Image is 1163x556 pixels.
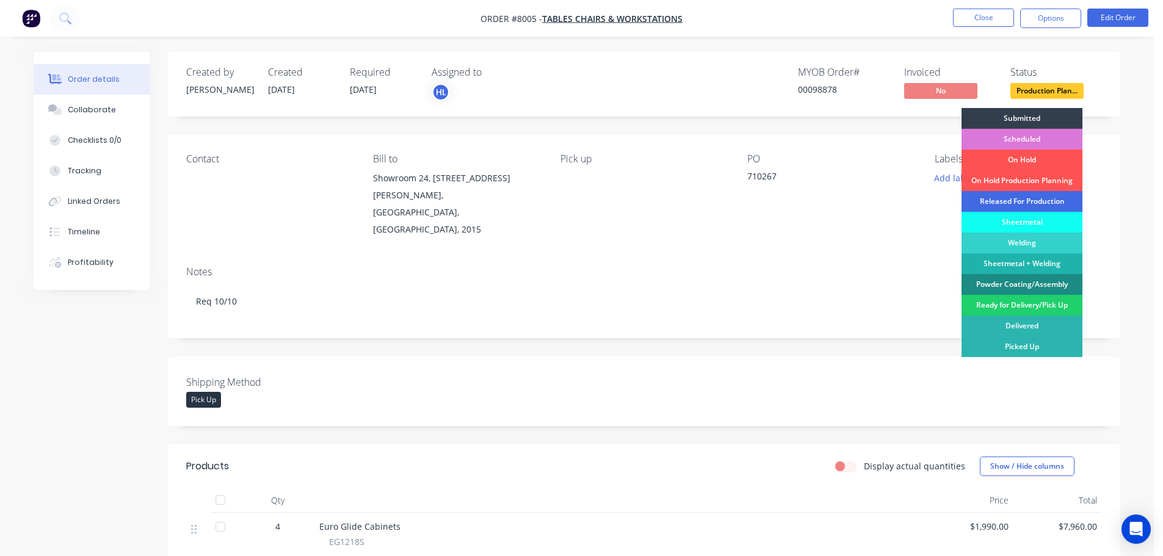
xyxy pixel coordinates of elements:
div: Powder Coating/Assembly [962,274,1082,295]
div: Labels [935,153,1102,165]
div: Status [1010,67,1102,78]
button: Profitability [34,247,150,278]
button: Options [1020,9,1081,28]
div: On Hold Production Planning [962,170,1082,191]
div: [PERSON_NAME] [186,83,253,96]
span: $1,990.00 [930,520,1009,533]
div: Pick Up [186,392,221,408]
div: Checklists 0/0 [68,135,121,146]
div: Assigned to [432,67,554,78]
div: Contact [186,153,353,165]
div: Tracking [68,165,101,176]
button: Timeline [34,217,150,247]
button: Collaborate [34,95,150,125]
div: Submitted [962,108,1082,129]
span: Order #8005 - [480,13,542,24]
div: Open Intercom Messenger [1121,514,1151,544]
button: Linked Orders [34,186,150,217]
div: Required [350,67,417,78]
div: Created by [186,67,253,78]
div: 710267 [747,170,900,187]
button: Show / Hide columns [980,457,1074,476]
div: Sheetmetal [962,212,1082,233]
span: EG1218S [329,535,364,548]
div: Total [1013,488,1102,513]
div: Created [268,67,335,78]
span: No [904,83,977,98]
div: Price [925,488,1013,513]
div: Linked Orders [68,196,120,207]
img: Factory [22,9,40,27]
div: Notes [186,266,1102,278]
label: Display actual quantities [864,460,965,472]
div: PO [747,153,915,165]
button: Order details [34,64,150,95]
div: Req 10/10 [186,283,1102,320]
div: Ready for Delivery/Pick Up [962,295,1082,316]
div: MYOB Order # [798,67,889,78]
div: [GEOGRAPHIC_DATA], [GEOGRAPHIC_DATA], 2015 [373,204,540,238]
div: Picked Up [962,336,1082,357]
div: Invoiced [904,67,996,78]
div: Products [186,459,229,474]
a: Tables Chairs & Workstations [542,13,683,24]
div: Showroom 24, [STREET_ADDRESS][PERSON_NAME], [373,170,540,204]
div: Pick up [560,153,728,165]
span: 4 [275,520,280,533]
div: 00098878 [798,83,889,96]
span: [DATE] [268,84,295,95]
div: Collaborate [68,104,116,115]
div: Welding [962,233,1082,253]
button: Edit Order [1087,9,1148,27]
div: On Hold [962,150,1082,170]
div: Timeline [68,226,100,237]
button: Production Plan... [1010,83,1084,101]
div: Sheetmetal + Welding [962,253,1082,274]
div: Delivered [962,316,1082,336]
span: $7,960.00 [1018,520,1097,533]
button: Checklists 0/0 [34,125,150,156]
div: Qty [241,488,314,513]
div: Bill to [373,153,540,165]
div: Profitability [68,257,114,268]
div: Released For Production [962,191,1082,212]
div: Order details [68,74,120,85]
button: HL [432,83,450,101]
div: Showroom 24, [STREET_ADDRESS][PERSON_NAME],[GEOGRAPHIC_DATA], [GEOGRAPHIC_DATA], 2015 [373,170,540,238]
button: Close [953,9,1014,27]
label: Shipping Method [186,375,339,389]
span: Euro Glide Cabinets [319,521,400,532]
button: Tracking [34,156,150,186]
span: Production Plan... [1010,83,1084,98]
span: [DATE] [350,84,377,95]
button: Add labels [927,170,984,186]
div: Scheduled [962,129,1082,150]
